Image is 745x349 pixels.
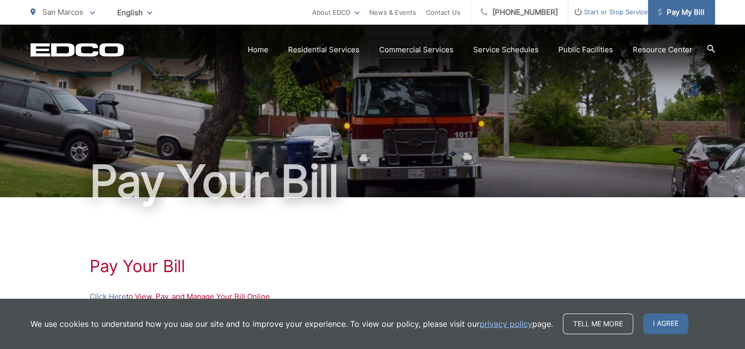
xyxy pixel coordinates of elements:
[658,6,705,18] span: Pay My Bill
[90,256,656,276] h1: Pay Your Bill
[90,291,126,303] a: Click Here
[379,44,453,56] a: Commercial Services
[426,6,460,18] a: Contact Us
[90,291,656,303] p: to View, Pay, and Manage Your Bill Online
[31,43,124,57] a: EDCD logo. Return to the homepage.
[312,6,359,18] a: About EDCO
[633,44,692,56] a: Resource Center
[110,4,160,21] span: English
[248,44,268,56] a: Home
[31,318,553,330] p: We use cookies to understand how you use our site and to improve your experience. To view our pol...
[288,44,359,56] a: Residential Services
[473,44,539,56] a: Service Schedules
[369,6,416,18] a: News & Events
[42,7,83,17] span: San Marcos
[558,44,613,56] a: Public Facilities
[480,318,532,330] a: privacy policy
[31,157,715,206] h1: Pay Your Bill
